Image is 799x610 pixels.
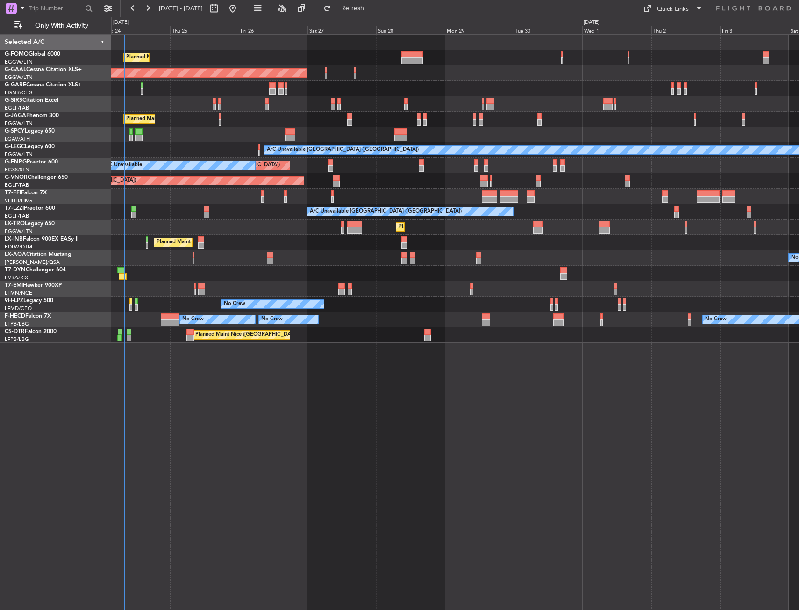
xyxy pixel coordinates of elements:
a: T7-FFIFalcon 7X [5,190,47,196]
a: LFPB/LBG [5,336,29,343]
div: Fri 3 [720,26,789,34]
a: LFPB/LBG [5,320,29,327]
div: Thu 2 [651,26,720,34]
a: F-HECDFalcon 7X [5,313,51,319]
div: Planned Maint [GEOGRAPHIC_DATA] ([GEOGRAPHIC_DATA]) [399,220,546,234]
div: Quick Links [657,5,689,14]
span: G-SIRS [5,98,22,103]
a: EGGW/LTN [5,228,33,235]
a: EGNR/CEG [5,89,33,96]
a: G-SIRSCitation Excel [5,98,58,103]
div: [DATE] [584,19,599,27]
a: EGGW/LTN [5,58,33,65]
div: Wed 1 [582,26,651,34]
span: 9H-LPZ [5,298,23,304]
div: A/C Unavailable [103,158,142,172]
a: CS-DTRFalcon 2000 [5,329,57,334]
div: Planned Maint [GEOGRAPHIC_DATA] ([GEOGRAPHIC_DATA]) [157,235,304,249]
div: Planned Maint Nice ([GEOGRAPHIC_DATA]) [195,328,300,342]
a: EGSS/STN [5,166,29,173]
a: G-SPCYLegacy 650 [5,128,55,134]
span: [DATE] - [DATE] [159,4,203,13]
div: Wed 24 [101,26,170,34]
span: T7-FFI [5,190,21,196]
a: LFMN/NCE [5,290,32,297]
a: LX-TROLegacy 650 [5,221,55,227]
div: Tue 30 [514,26,582,34]
a: T7-EMIHawker 900XP [5,283,62,288]
a: EGGW/LTN [5,74,33,81]
div: Planned Maint [GEOGRAPHIC_DATA] ([GEOGRAPHIC_DATA]) [126,50,273,64]
span: T7-LZZI [5,206,24,211]
div: Planned Maint [GEOGRAPHIC_DATA] ([GEOGRAPHIC_DATA]) [126,112,273,126]
a: VHHH/HKG [5,197,32,204]
a: EGLF/FAB [5,105,29,112]
input: Trip Number [29,1,82,15]
span: LX-AOA [5,252,26,257]
div: A/C Unavailable [GEOGRAPHIC_DATA] ([GEOGRAPHIC_DATA]) [267,143,419,157]
a: G-FOMOGlobal 6000 [5,51,60,57]
span: F-HECD [5,313,25,319]
a: G-ENRGPraetor 600 [5,159,58,165]
a: EVRA/RIX [5,274,28,281]
span: G-VNOR [5,175,28,180]
a: G-VNORChallenger 650 [5,175,68,180]
div: No Crew [224,297,245,311]
span: Refresh [333,5,372,12]
a: LX-AOACitation Mustang [5,252,71,257]
span: G-FOMO [5,51,29,57]
span: G-JAGA [5,113,26,119]
div: Fri 26 [239,26,307,34]
div: Sun 28 [376,26,445,34]
span: T7-EMI [5,283,23,288]
span: G-GARE [5,82,26,88]
a: G-LEGCLegacy 600 [5,144,55,149]
span: G-ENRG [5,159,27,165]
a: EGLF/FAB [5,213,29,220]
div: A/C Unavailable [GEOGRAPHIC_DATA] ([GEOGRAPHIC_DATA]) [310,205,462,219]
span: CS-DTR [5,329,25,334]
div: Sat 27 [307,26,376,34]
a: [PERSON_NAME]/QSA [5,259,60,266]
span: LX-TRO [5,221,25,227]
div: [DATE] [113,19,129,27]
div: Thu 25 [170,26,239,34]
a: LFMD/CEQ [5,305,32,312]
div: No Crew [261,312,283,326]
a: EDLW/DTM [5,243,32,250]
a: EGGW/LTN [5,120,33,127]
button: Only With Activity [10,18,101,33]
span: T7-DYN [5,267,26,273]
span: G-SPCY [5,128,25,134]
span: LX-INB [5,236,23,242]
a: EGGW/LTN [5,151,33,158]
div: No Crew [182,312,204,326]
a: T7-DYNChallenger 604 [5,267,66,273]
a: T7-LZZIPraetor 600 [5,206,55,211]
a: G-GAALCessna Citation XLS+ [5,67,82,72]
div: Mon 29 [445,26,514,34]
span: Only With Activity [24,22,99,29]
span: G-GAAL [5,67,26,72]
a: G-JAGAPhenom 300 [5,113,59,119]
a: G-GARECessna Citation XLS+ [5,82,82,88]
button: Quick Links [638,1,707,16]
span: G-LEGC [5,144,25,149]
a: LGAV/ATH [5,135,30,142]
a: EGLF/FAB [5,182,29,189]
div: No Crew [705,312,727,326]
a: LX-INBFalcon 900EX EASy II [5,236,78,242]
button: Refresh [319,1,375,16]
a: 9H-LPZLegacy 500 [5,298,53,304]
